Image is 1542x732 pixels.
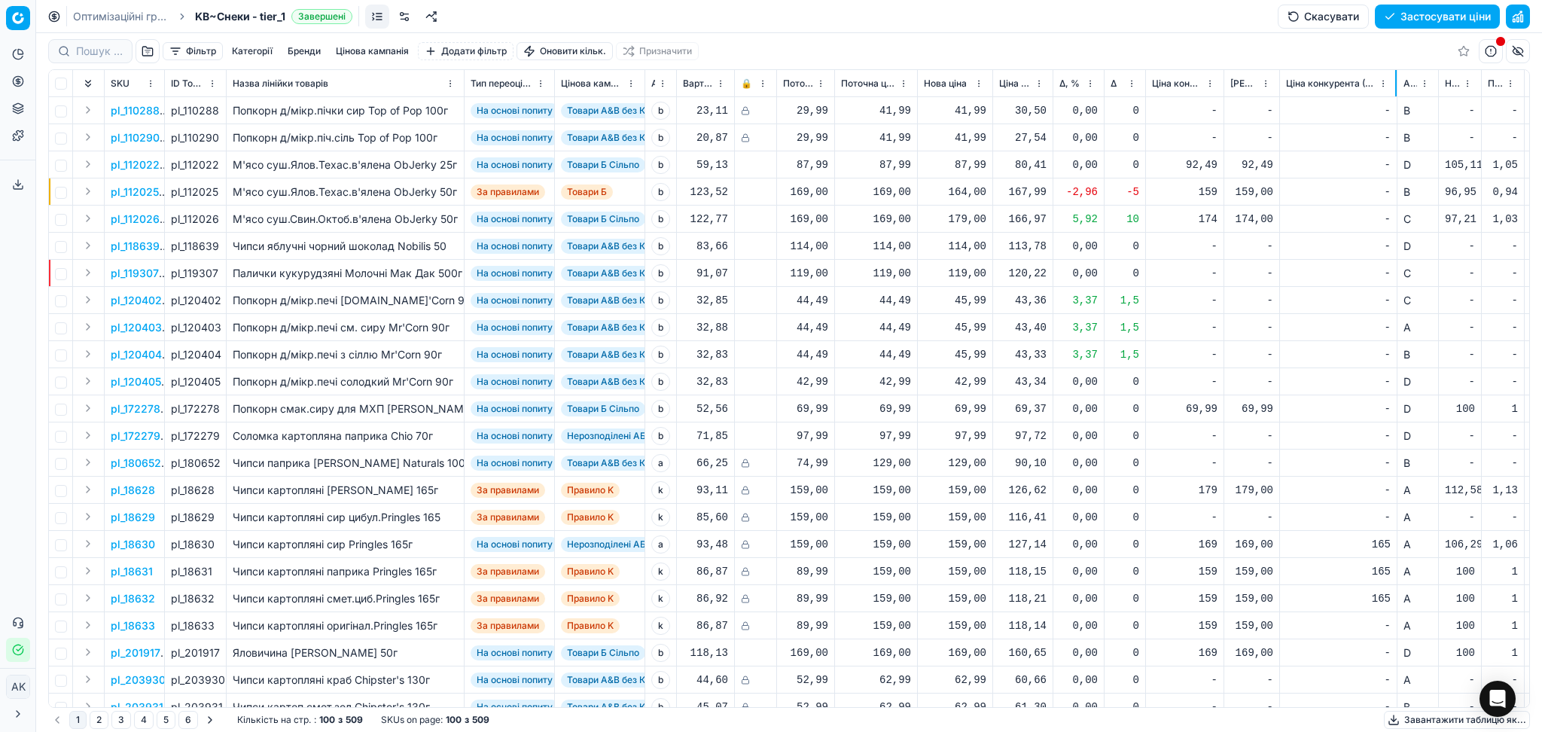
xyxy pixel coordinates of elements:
div: 5,92 [1059,212,1098,227]
strong: 509 [346,714,363,726]
span: На основі попиту [471,239,559,254]
div: Попкорн д/мікр.пічки сир Top of Pop 100г [233,103,458,118]
div: 120,22 [999,266,1047,281]
button: Expand [79,182,97,200]
div: - [1230,266,1273,281]
div: 45,99 [924,347,986,362]
button: pl_180652 [111,456,161,471]
button: pl_18630 [111,537,155,552]
span: На основі попиту [471,320,559,335]
div: - [1152,320,1217,335]
div: - [1152,293,1217,308]
div: 169,00 [783,212,828,227]
button: pl_203931 [111,700,163,715]
div: 0,00 [1059,266,1098,281]
div: - [1230,103,1273,118]
span: b [651,210,670,228]
div: - [1152,130,1217,145]
div: - [1488,103,1518,118]
span: ABC за доходом [1403,78,1417,90]
div: -2,96 [1059,185,1098,200]
div: - [1152,266,1217,281]
div: 0 [1111,266,1139,281]
span: На основі попиту [471,293,559,308]
div: 1,5 [1111,347,1139,362]
button: Expand [79,264,97,282]
div: 87,99 [924,157,986,172]
div: 32,83 [683,347,728,362]
div: Open Intercom Messenger [1480,681,1516,717]
div: 105,11 [1445,157,1475,172]
button: Категорії [226,42,279,60]
div: 87,99 [841,157,911,172]
div: C [1403,293,1432,308]
div: - [1445,239,1475,254]
span: Поточна промо ціна [783,78,813,90]
button: Expand [79,453,97,471]
div: 23,11 [683,103,728,118]
div: 91,07 [683,266,728,281]
div: -5 [1111,185,1139,200]
div: 174,00 [1230,212,1273,227]
span: Δ, % [1059,78,1080,90]
button: Фільтр [163,42,223,60]
button: Expand [79,209,97,227]
span: Товари А&B без КД [561,266,659,281]
div: 0,00 [1059,103,1098,118]
span: b [651,102,670,120]
span: Новий ціновий індекс (Сільпо) [1445,78,1460,90]
div: 3,37 [1059,347,1098,362]
div: - [1445,293,1475,308]
span: [PERSON_NAME] за 7 днів [1230,78,1258,90]
div: 30,50 [999,103,1047,118]
button: pl_172278 [111,401,160,416]
div: 44,49 [783,293,828,308]
button: Expand [79,155,97,173]
button: Expand [79,616,97,634]
div: 41,99 [924,103,986,118]
strong: 509 [472,714,489,726]
button: pl_18629 [111,510,155,525]
div: 29,99 [783,130,828,145]
div: - [1488,347,1518,362]
div: - [1286,185,1391,200]
div: - [1445,130,1475,145]
div: 3,37 [1059,320,1098,335]
span: На основі попиту [471,266,559,281]
div: 1,5 [1111,293,1139,308]
span: Тип переоцінки [471,78,533,90]
div: pl_118639 [171,239,220,254]
div: - [1286,347,1391,362]
button: 1 [69,711,87,729]
div: - [1152,347,1217,362]
button: pl_203930 [111,673,166,688]
span: b [651,237,670,255]
p: pl_18628 [111,483,155,498]
button: pl_112025 [111,185,159,200]
button: Expand [79,399,97,417]
div: B [1403,185,1432,200]
button: pl_120403 [111,320,162,335]
button: Expand [79,345,97,363]
div: 97,21 [1445,212,1475,227]
button: pl_110288 [111,103,160,118]
div: pl_110290 [171,130,220,145]
div: - [1230,347,1273,362]
span: 🔒 [741,78,752,90]
button: pl_110290 [111,130,160,145]
div: 80,41 [999,157,1047,172]
div: 43,36 [999,293,1047,308]
span: Товари А&B без КД [561,103,659,118]
span: Поточна ціна [841,78,896,90]
div: 44,49 [841,293,911,308]
button: pl_120402 [111,293,162,308]
div: D [1403,239,1432,254]
button: Бренди [282,42,327,60]
p: pl_172279 [111,429,160,444]
div: 169,00 [783,185,828,200]
span: На основі попиту [471,212,559,227]
div: - [1230,239,1273,254]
